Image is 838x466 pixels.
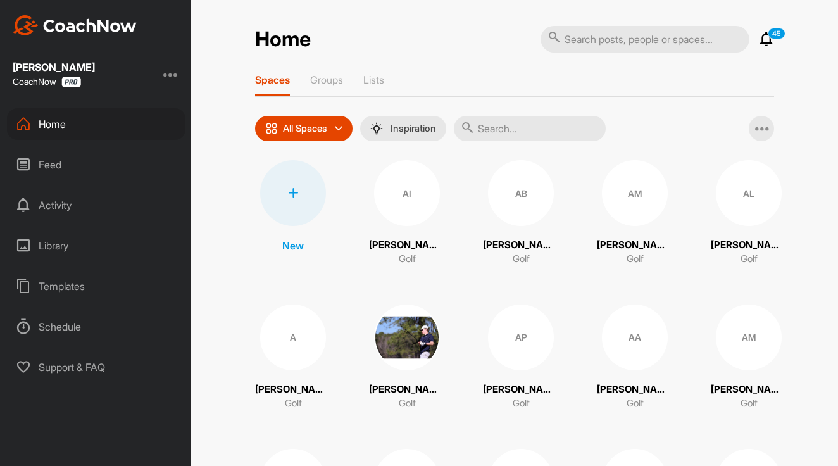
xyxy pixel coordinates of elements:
[374,160,440,226] div: AI
[711,305,787,411] a: AM[PERSON_NAME]Golf
[7,270,185,302] div: Templates
[370,122,383,135] img: menuIcon
[483,382,559,397] p: [PERSON_NAME]
[483,160,559,267] a: AB[PERSON_NAME]Golf
[363,73,384,86] p: Lists
[454,116,606,141] input: Search...
[627,252,644,267] p: Golf
[13,15,137,35] img: CoachNow
[741,252,758,267] p: Golf
[513,252,530,267] p: Golf
[7,311,185,343] div: Schedule
[597,382,673,397] p: [PERSON_NAME]
[260,305,326,370] div: A
[597,238,673,253] p: [PERSON_NAME]
[369,160,445,267] a: AI[PERSON_NAME]Golf
[7,189,185,221] div: Activity
[597,160,673,267] a: AM[PERSON_NAME]Golf
[7,230,185,261] div: Library
[7,351,185,383] div: Support & FAQ
[7,108,185,140] div: Home
[399,396,416,411] p: Golf
[597,305,673,411] a: AA[PERSON_NAME]Golf
[13,62,95,72] div: [PERSON_NAME]
[61,77,81,87] img: CoachNow Pro
[768,28,785,39] p: 45
[483,238,559,253] p: [PERSON_NAME]
[255,382,331,397] p: [PERSON_NAME] Del [PERSON_NAME]
[369,382,445,397] p: [PERSON_NAME]
[741,396,758,411] p: Golf
[541,26,749,53] input: Search posts, people or spaces...
[369,238,445,253] p: [PERSON_NAME]
[391,123,436,134] p: Inspiration
[369,305,445,411] a: [PERSON_NAME]Golf
[513,396,530,411] p: Golf
[483,305,559,411] a: AP[PERSON_NAME]Golf
[711,238,787,253] p: [PERSON_NAME] land
[716,305,782,370] div: AM
[310,73,343,86] p: Groups
[282,238,304,253] p: New
[255,305,331,411] a: A[PERSON_NAME] Del [PERSON_NAME]Golf
[716,160,782,226] div: AL
[488,305,554,370] div: AP
[283,123,327,134] p: All Spaces
[7,149,185,180] div: Feed
[285,396,302,411] p: Golf
[374,305,440,370] img: square_126dd8187bd9ac062d130d64484ec850.jpg
[13,77,81,87] div: CoachNow
[711,160,787,267] a: AL[PERSON_NAME] landGolf
[627,396,644,411] p: Golf
[602,160,668,226] div: AM
[399,252,416,267] p: Golf
[488,160,554,226] div: AB
[255,27,311,52] h2: Home
[265,122,278,135] img: icon
[711,382,787,397] p: [PERSON_NAME]
[602,305,668,370] div: AA
[255,73,290,86] p: Spaces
